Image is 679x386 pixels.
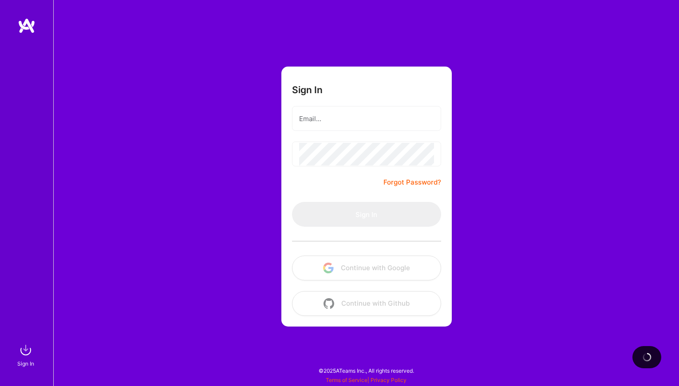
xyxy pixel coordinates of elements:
img: icon [323,263,334,273]
button: Continue with Github [292,291,441,316]
div: Sign In [17,359,34,368]
button: Continue with Google [292,256,441,280]
input: Email... [299,107,434,130]
a: Forgot Password? [383,177,441,188]
a: Privacy Policy [371,377,407,383]
div: © 2025 ATeams Inc., All rights reserved. [53,359,679,382]
a: Terms of Service [326,377,367,383]
img: sign in [17,341,35,359]
img: logo [18,18,36,34]
img: icon [324,298,334,309]
a: sign inSign In [19,341,35,368]
button: Sign In [292,202,441,227]
span: | [326,377,407,383]
h3: Sign In [292,84,323,95]
img: loading [641,351,652,363]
